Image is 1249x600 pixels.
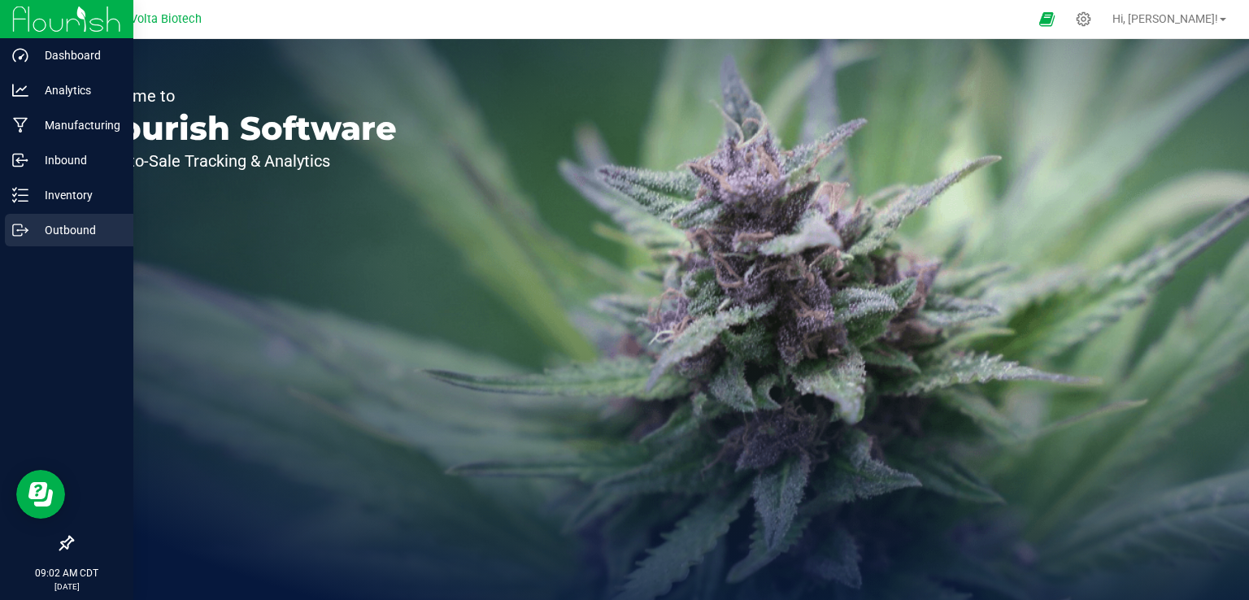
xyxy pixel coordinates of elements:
[88,112,397,145] p: Flourish Software
[12,47,28,63] inline-svg: Dashboard
[12,82,28,98] inline-svg: Analytics
[28,115,126,135] p: Manufacturing
[12,117,28,133] inline-svg: Manufacturing
[16,470,65,519] iframe: Resource center
[1029,3,1065,35] span: Open Ecommerce Menu
[1073,11,1094,27] div: Manage settings
[12,152,28,168] inline-svg: Inbound
[28,46,126,65] p: Dashboard
[7,580,126,593] p: [DATE]
[12,187,28,203] inline-svg: Inventory
[88,153,397,169] p: Seed-to-Sale Tracking & Analytics
[28,220,126,240] p: Outbound
[1112,12,1218,25] span: Hi, [PERSON_NAME]!
[28,80,126,100] p: Analytics
[12,222,28,238] inline-svg: Outbound
[88,88,397,104] p: Welcome to
[7,566,126,580] p: 09:02 AM CDT
[130,12,202,26] span: Volta Biotech
[28,185,126,205] p: Inventory
[28,150,126,170] p: Inbound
